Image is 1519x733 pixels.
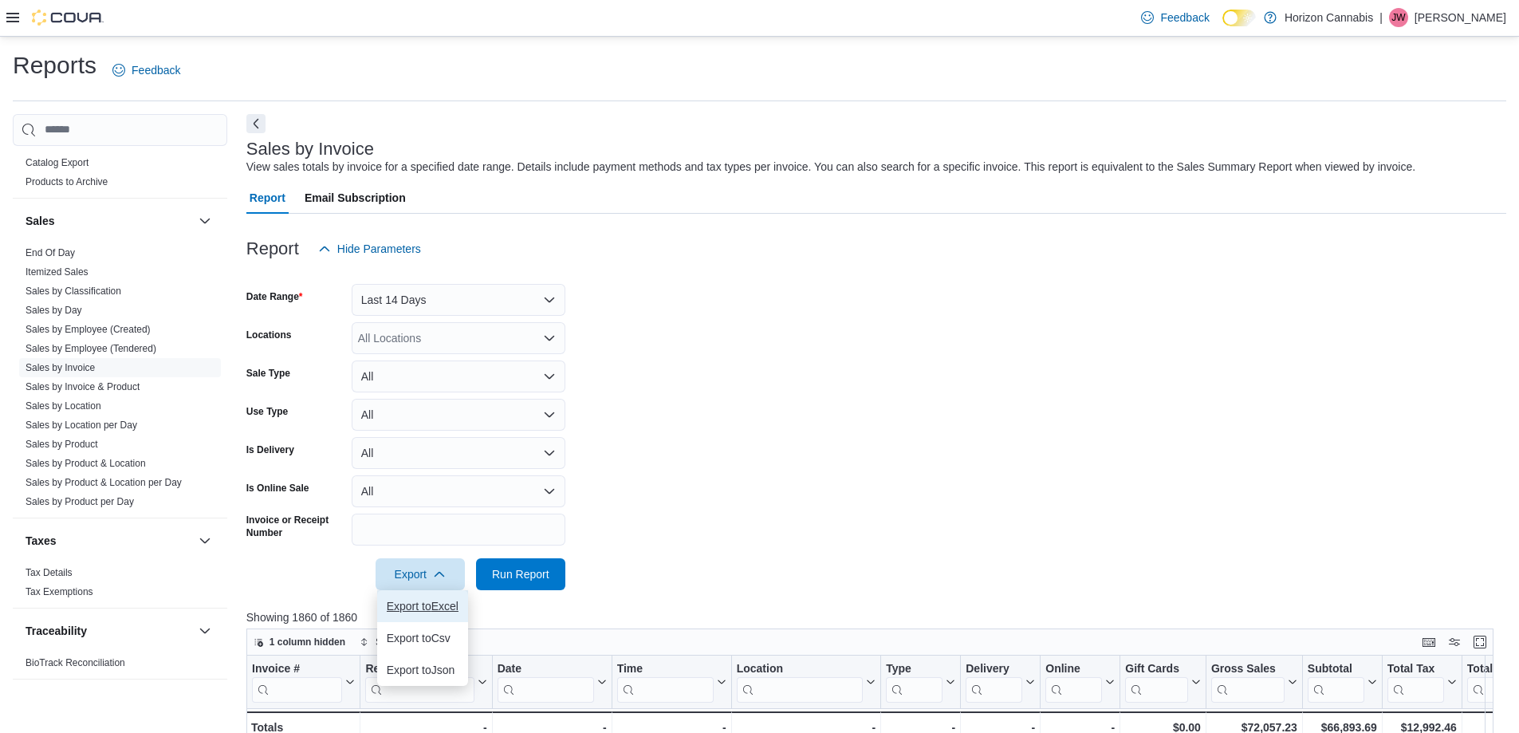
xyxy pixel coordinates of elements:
[365,662,486,703] button: Receipt #
[387,664,458,676] span: Export to Json
[365,662,474,677] div: Receipt #
[1045,662,1102,703] div: Online
[26,380,140,393] span: Sales by Invoice & Product
[387,632,458,644] span: Export to Csv
[26,213,192,229] button: Sales
[13,243,227,518] div: Sales
[252,662,355,703] button: Invoice #
[26,323,151,336] span: Sales by Employee (Created)
[1387,662,1457,703] button: Total Tax
[26,420,137,431] a: Sales by Location per Day
[26,656,125,669] span: BioTrack Reconciliation
[352,361,565,392] button: All
[492,566,549,582] span: Run Report
[736,662,863,703] div: Location
[246,482,309,495] label: Is Online Sale
[246,140,374,159] h3: Sales by Invoice
[246,405,288,418] label: Use Type
[337,241,421,257] span: Hide Parameters
[26,246,75,259] span: End Of Day
[1387,662,1444,703] div: Total Tax
[1308,662,1364,703] div: Subtotal
[385,558,455,590] span: Export
[736,662,876,703] button: Location
[106,54,187,86] a: Feedback
[1125,662,1188,703] div: Gift Card Sales
[32,10,104,26] img: Cova
[26,566,73,579] span: Tax Details
[26,586,93,597] a: Tax Exemptions
[132,62,180,78] span: Feedback
[26,623,192,639] button: Traceability
[1125,662,1201,703] button: Gift Cards
[377,590,468,622] button: Export toExcel
[616,662,713,677] div: Time
[26,305,82,316] a: Sales by Day
[246,609,1506,625] p: Showing 1860 of 1860
[26,266,89,278] a: Itemized Sales
[26,458,146,469] a: Sales by Product & Location
[26,533,192,549] button: Taxes
[1045,662,1102,677] div: Online
[252,662,342,703] div: Invoice #
[252,662,342,677] div: Invoice #
[246,329,292,341] label: Locations
[26,213,55,229] h3: Sales
[352,284,565,316] button: Last 14 Days
[966,662,1022,677] div: Delivery
[886,662,955,703] button: Type
[13,563,227,608] div: Taxes
[26,157,89,168] a: Catalog Export
[26,361,95,374] span: Sales by Invoice
[26,286,121,297] a: Sales by Classification
[195,531,214,550] button: Taxes
[13,653,227,679] div: Traceability
[26,156,89,169] span: Catalog Export
[353,633,424,652] button: Sort fields
[26,381,140,392] a: Sales by Invoice & Product
[26,438,98,451] span: Sales by Product
[246,114,266,133] button: Next
[1387,662,1444,677] div: Total Tax
[26,657,125,668] a: BioTrack Reconciliation
[736,662,863,677] div: Location
[26,247,75,258] a: End Of Day
[543,332,556,345] button: Open list of options
[250,182,285,214] span: Report
[1419,633,1438,652] button: Keyboard shortcuts
[26,342,156,355] span: Sales by Employee (Tendered)
[352,399,565,431] button: All
[616,662,713,703] div: Time
[352,475,565,507] button: All
[26,495,134,508] span: Sales by Product per Day
[26,457,146,470] span: Sales by Product & Location
[195,621,214,640] button: Traceability
[1445,633,1464,652] button: Display options
[1308,662,1377,703] button: Subtotal
[1135,2,1215,33] a: Feedback
[26,176,108,187] a: Products to Archive
[1160,10,1209,26] span: Feedback
[26,362,95,373] a: Sales by Invoice
[305,182,406,214] span: Email Subscription
[26,623,87,639] h3: Traceability
[1045,662,1115,703] button: Online
[376,636,418,648] span: Sort fields
[26,585,93,598] span: Tax Exemptions
[365,662,474,703] div: Receipt # URL
[26,496,134,507] a: Sales by Product per Day
[26,175,108,188] span: Products to Archive
[352,437,565,469] button: All
[1211,662,1285,677] div: Gross Sales
[886,662,942,703] div: Type
[1125,662,1188,677] div: Gift Cards
[26,343,156,354] a: Sales by Employee (Tendered)
[26,476,182,489] span: Sales by Product & Location per Day
[247,633,352,652] button: 1 column hidden
[246,443,294,456] label: Is Delivery
[195,211,214,231] button: Sales
[246,239,299,258] h3: Report
[26,324,151,335] a: Sales by Employee (Created)
[26,400,101,412] span: Sales by Location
